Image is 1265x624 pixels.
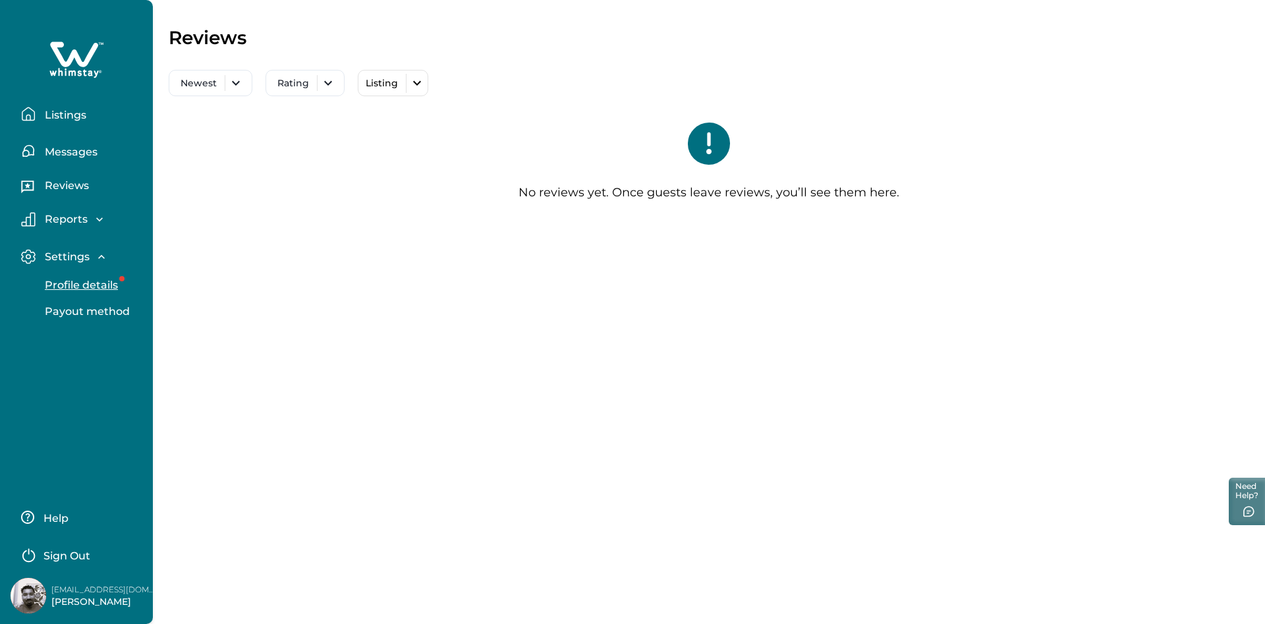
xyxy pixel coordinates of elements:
[30,298,152,325] button: Payout method
[21,541,138,567] button: Sign Out
[51,583,157,596] p: [EMAIL_ADDRESS][DOMAIN_NAME]
[21,138,142,164] button: Messages
[169,70,252,96] button: Newest
[21,212,142,227] button: Reports
[266,70,345,96] button: Rating
[40,512,69,525] p: Help
[21,175,142,201] button: Reviews
[43,550,90,563] p: Sign Out
[41,279,118,292] p: Profile details
[51,596,157,609] p: [PERSON_NAME]
[21,504,138,530] button: Help
[519,186,899,200] p: No reviews yet. Once guests leave reviews, you’ll see them here.
[21,272,142,325] div: Settings
[41,250,90,264] p: Settings
[41,179,89,192] p: Reviews
[41,146,98,159] p: Messages
[11,578,46,613] img: Whimstay Host
[21,101,142,127] button: Listings
[41,305,130,318] p: Payout method
[41,109,86,122] p: Listings
[30,272,152,298] button: Profile details
[169,26,246,49] p: Reviews
[21,249,142,264] button: Settings
[362,78,398,89] p: Listing
[358,70,428,96] button: Listing
[41,213,88,226] p: Reports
